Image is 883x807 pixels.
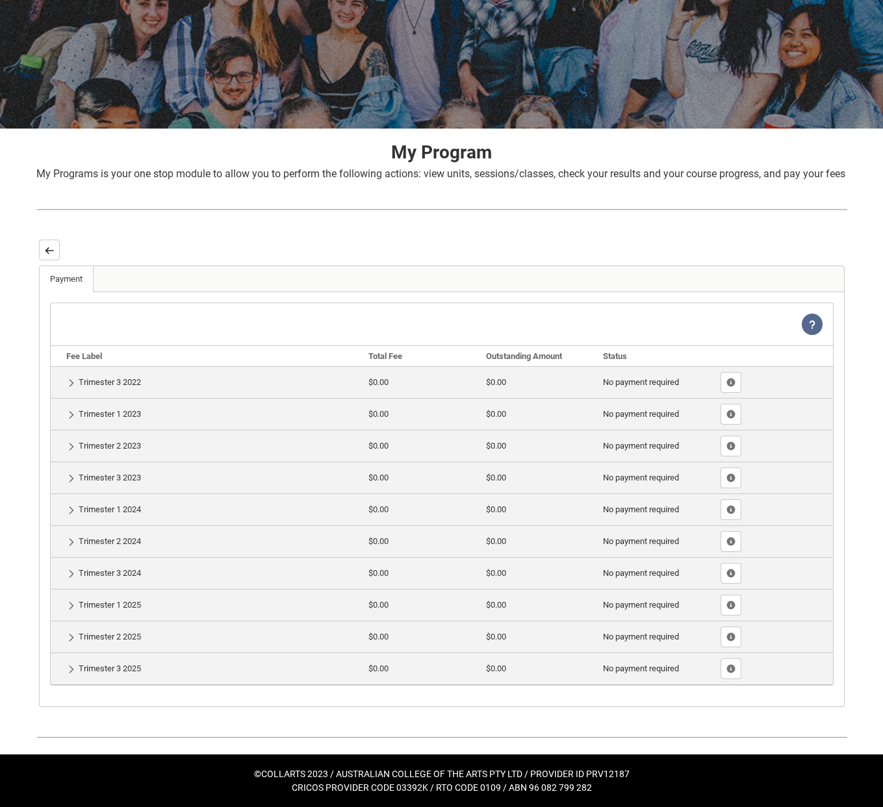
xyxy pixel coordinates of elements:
[51,493,364,525] td: Trimester 1 2024
[51,430,364,462] td: Trimester 2 2023
[368,568,389,578] lightning-formatted-number: $0.00
[721,658,741,679] button: Show Fee Lines
[721,595,741,615] button: Show Fee Lines
[486,377,506,387] lightning-formatted-number: $0.00
[721,531,741,552] button: Show Fee Lines
[802,314,823,335] lightning-icon: View Help
[66,600,77,611] button: Show Details
[598,589,715,621] td: No payment required
[721,372,741,393] button: Show Fee Lines
[368,409,389,419] lightning-formatted-number: $0.00
[486,600,506,610] lightning-formatted-number: $0.00
[66,504,77,515] button: Show Details
[598,525,715,557] td: No payment required
[368,536,389,546] lightning-formatted-number: $0.00
[598,462,715,493] td: No payment required
[721,627,741,647] button: Show Fee Lines
[486,632,506,641] lightning-formatted-number: $0.00
[486,351,562,361] b: Outstanding Amount
[486,409,506,419] lightning-formatted-number: $0.00
[598,621,715,652] td: No payment required
[66,409,77,420] button: Show Details
[368,504,389,514] lightning-formatted-number: $0.00
[486,536,506,546] lightning-formatted-number: $0.00
[36,203,847,216] img: REDU_GREY_LINE
[486,504,506,514] lightning-formatted-number: $0.00
[391,142,492,163] strong: My Program
[368,377,389,387] lightning-formatted-number: $0.00
[603,351,627,361] b: Status
[39,240,60,260] button: Back
[598,652,715,684] td: No payment required
[598,366,715,398] td: No payment required
[721,436,741,456] button: Show Fee Lines
[66,536,77,547] button: Show Details
[721,499,741,520] button: Show Fee Lines
[66,664,77,675] button: Show Details
[51,398,364,430] td: Trimester 1 2023
[598,398,715,430] td: No payment required
[598,430,715,462] td: No payment required
[66,568,77,579] button: Show Details
[51,557,364,589] td: Trimester 3 2024
[51,621,364,652] td: Trimester 2 2025
[66,441,77,452] button: Show Details
[51,525,364,557] td: Trimester 2 2024
[721,563,741,584] button: Show Fee Lines
[368,600,389,610] lightning-formatted-number: $0.00
[36,168,845,180] span: My Programs is your one stop module to allow you to perform the following actions: view units, se...
[486,473,506,482] lightning-formatted-number: $0.00
[368,441,389,451] lightning-formatted-number: $0.00
[51,652,364,684] td: Trimester 3 2025
[486,568,506,578] lightning-formatted-number: $0.00
[51,462,364,493] td: Trimester 3 2023
[51,589,364,621] td: Trimester 1 2025
[368,473,389,482] lightning-formatted-number: $0.00
[721,467,741,488] button: Show Fee Lines
[486,441,506,451] lightning-formatted-number: $0.00
[802,319,823,329] span: View Help
[368,632,389,641] lightning-formatted-number: $0.00
[368,351,402,361] b: Total Fee
[598,493,715,525] td: No payment required
[368,664,389,673] lightning-formatted-number: $0.00
[66,632,77,643] button: Show Details
[486,664,506,673] lightning-formatted-number: $0.00
[40,266,94,292] a: Payment
[51,366,364,398] td: Trimester 3 2022
[66,377,77,388] button: Show Details
[66,473,77,484] button: Show Details
[36,730,847,744] img: REDU_GREY_LINE
[66,351,102,361] b: Fee Label
[721,404,741,425] button: Show Fee Lines
[598,557,715,589] td: No payment required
